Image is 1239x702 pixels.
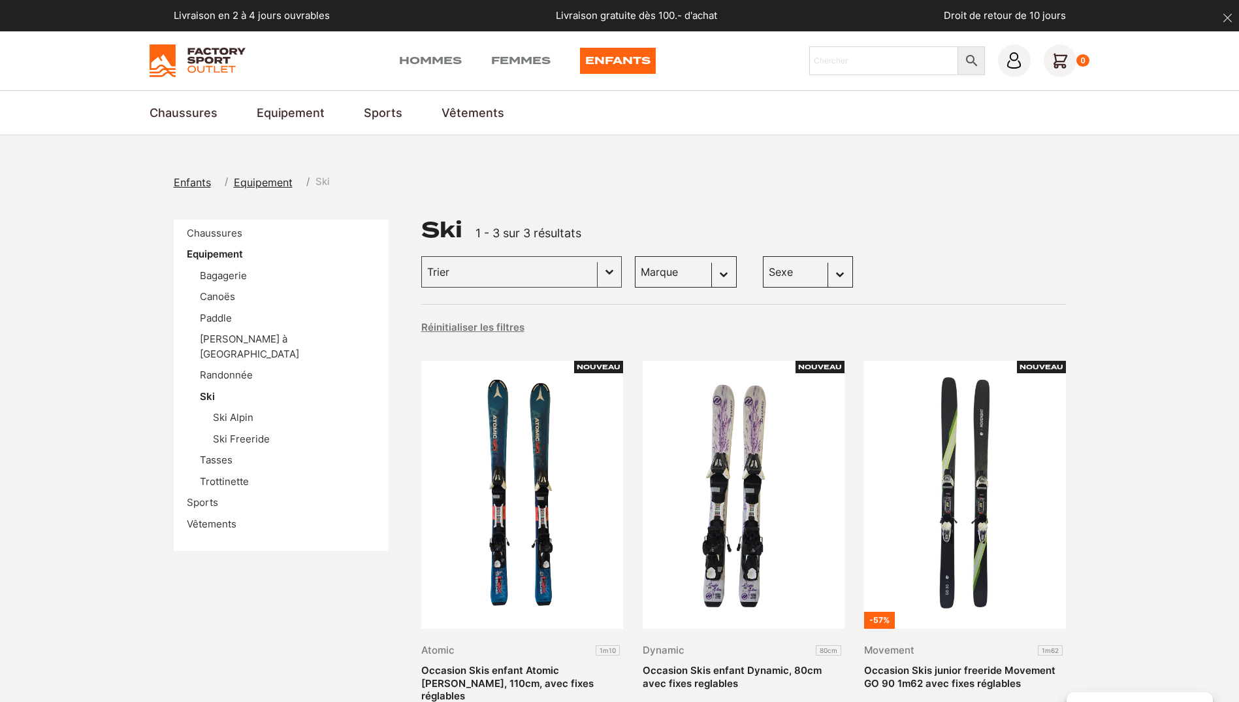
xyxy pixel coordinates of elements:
a: Ski Alpin [213,411,253,424]
a: Occasion Skis enfant Atomic [PERSON_NAME], 110cm, avec fixes réglables [421,664,594,702]
a: Enfants [174,175,219,190]
a: Chaussures [150,104,217,122]
a: Enfants [580,48,656,74]
span: Equipement [234,176,293,189]
div: 0 [1076,54,1090,67]
a: Occasion Skis enfant Dynamic, 80cm avec fixes reglables [643,664,822,690]
a: Sports [364,104,402,122]
p: Droit de retour de 10 jours [944,8,1066,24]
a: Equipement [257,104,325,122]
span: Enfants [174,176,211,189]
a: Randonnée [200,369,253,381]
a: Paddle [200,312,232,324]
span: 1 - 3 sur 3 résultats [475,226,581,240]
h1: Ski [421,220,462,241]
a: Tasses [200,454,233,466]
p: Livraison gratuite dès 100.- d'achat [556,8,717,24]
a: Equipement [187,248,243,260]
span: Ski [315,175,330,190]
a: Sports [187,496,218,509]
a: Chaussures [187,227,242,239]
a: Equipement [234,175,300,190]
button: dismiss [1216,7,1239,29]
input: Trier [427,263,592,280]
a: Canoës [200,290,235,303]
a: Ski Freeride [213,433,270,445]
button: Réinitialiser les filtres [421,321,524,334]
a: Occasion Skis junior freeride Movement GO 90 1m62 avec fixes réglables [864,664,1055,690]
img: Factory Sport Outlet [150,44,246,77]
a: [PERSON_NAME] à [GEOGRAPHIC_DATA] [200,333,299,360]
input: Chercher [809,46,958,75]
a: Vêtements [187,518,236,530]
button: Basculer la liste [598,257,621,287]
a: Ski [200,390,215,403]
nav: breadcrumbs [174,175,330,190]
p: Livraison en 2 à 4 jours ouvrables [174,8,330,24]
a: Bagagerie [200,269,247,282]
a: Trottinette [200,475,249,488]
a: Femmes [491,48,551,74]
a: Vêtements [442,104,504,122]
a: Hommes [399,48,462,74]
